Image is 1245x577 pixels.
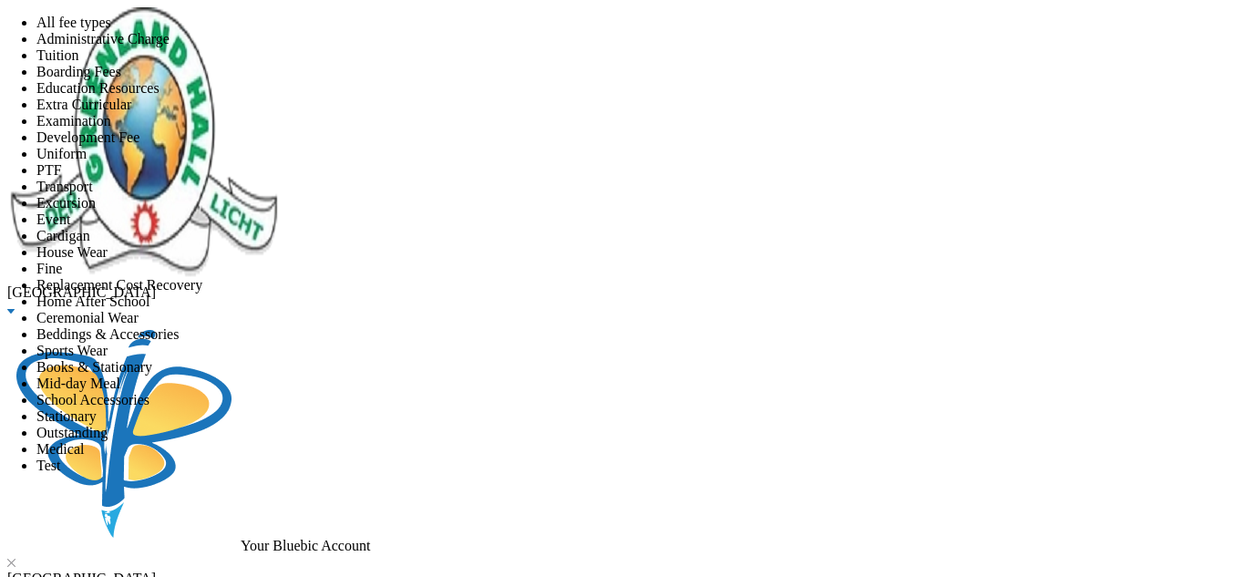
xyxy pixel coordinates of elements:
[36,277,202,293] span: Replacement Cost Recovery
[36,392,149,407] span: School Accessories
[36,64,121,79] span: Boarding Fees
[36,294,149,309] span: Home After School
[36,359,152,375] span: Books & Stationary
[36,458,60,473] span: Test
[36,162,62,178] span: PTF
[36,47,79,63] span: Tuition
[36,261,62,276] span: Fine
[36,31,170,46] span: Administrative Charge
[36,244,108,260] span: House Wear
[36,113,111,129] span: Examination
[36,228,90,243] span: Cardigan
[36,80,159,96] span: Education Resources
[36,211,70,227] span: Event
[36,408,97,424] span: Stationary
[36,376,120,391] span: Mid-day Meal
[36,97,131,112] span: Extra Curricular
[36,195,96,211] span: Excursion
[36,15,111,30] span: All fee types
[36,425,108,440] span: Outstanding
[241,538,370,553] span: Your Bluebic Account
[36,326,179,342] span: Beddings & Accessories
[36,146,87,161] span: Uniform
[36,343,108,358] span: Sports Wear
[36,310,139,325] span: Ceremonial Wear
[36,129,139,145] span: Development Fee
[36,441,84,457] span: Medical
[36,179,93,194] span: Transport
